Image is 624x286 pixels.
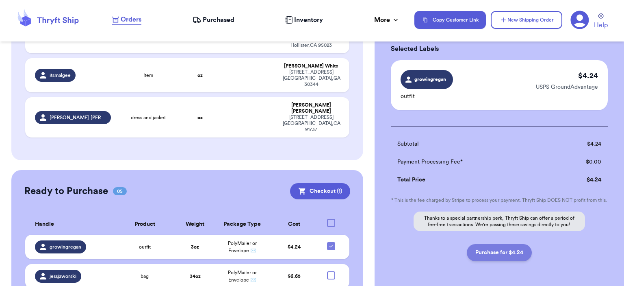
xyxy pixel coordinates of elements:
[294,15,323,25] span: Inventory
[112,15,141,25] a: Orders
[491,11,562,29] button: New Shipping Order
[401,92,453,100] p: outfit
[594,13,608,30] a: Help
[550,153,608,171] td: $ 0.00
[50,244,81,250] span: growingregan
[35,220,54,229] span: Handle
[143,72,153,79] span: Item
[283,69,340,87] div: [STREET_ADDRESS] [GEOGRAPHIC_DATA] , GA 30344
[141,273,149,279] span: bag
[550,171,608,189] td: $ 4.24
[139,244,151,250] span: outfit
[228,241,257,253] span: PolyMailer or Envelope ✉️
[391,135,550,153] td: Subtotal
[197,73,203,78] strong: oz
[285,15,323,25] a: Inventory
[283,63,340,69] div: [PERSON_NAME] White
[414,76,446,83] span: growingregan
[391,44,608,54] h3: Selected Labels
[374,15,400,25] div: More
[536,83,598,91] p: USPS GroundAdvantage
[414,212,585,231] p: Thanks to a special partnership perk, Thryft Ship can offer a period of fee-free transactions. We...
[113,187,127,195] span: 05
[414,11,486,29] button: Copy Customer Link
[50,72,71,79] span: itsmalgee
[191,245,199,249] strong: 3 oz
[228,270,257,282] span: PolyMailer or Envelope ✉️
[594,20,608,30] span: Help
[288,274,301,279] span: $ 6.65
[131,114,166,121] span: dress and jacket
[190,274,201,279] strong: 34 oz
[578,70,598,81] p: $ 4.24
[391,171,550,189] td: Total Price
[283,114,340,133] div: [STREET_ADDRESS] [GEOGRAPHIC_DATA] , CA 91737
[113,214,176,235] th: Product
[203,15,234,25] span: Purchased
[24,185,108,198] h2: Ready to Purchase
[467,244,532,261] button: Purchase for $4.24
[391,153,550,171] td: Payment Processing Fee*
[121,15,141,24] span: Orders
[391,197,608,203] p: * This is the fee charged by Stripe to process your payment. Thryft Ship DOES NOT profit from this.
[50,114,106,121] span: [PERSON_NAME].[PERSON_NAME]
[550,135,608,153] td: $ 4.24
[50,273,76,279] span: jessjaworski
[214,214,271,235] th: Package Type
[288,245,301,249] span: $ 4.24
[271,214,318,235] th: Cost
[176,214,214,235] th: Weight
[197,115,203,120] strong: oz
[193,15,234,25] a: Purchased
[283,102,340,114] div: [PERSON_NAME] [PERSON_NAME]
[290,183,350,199] button: Checkout (1)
